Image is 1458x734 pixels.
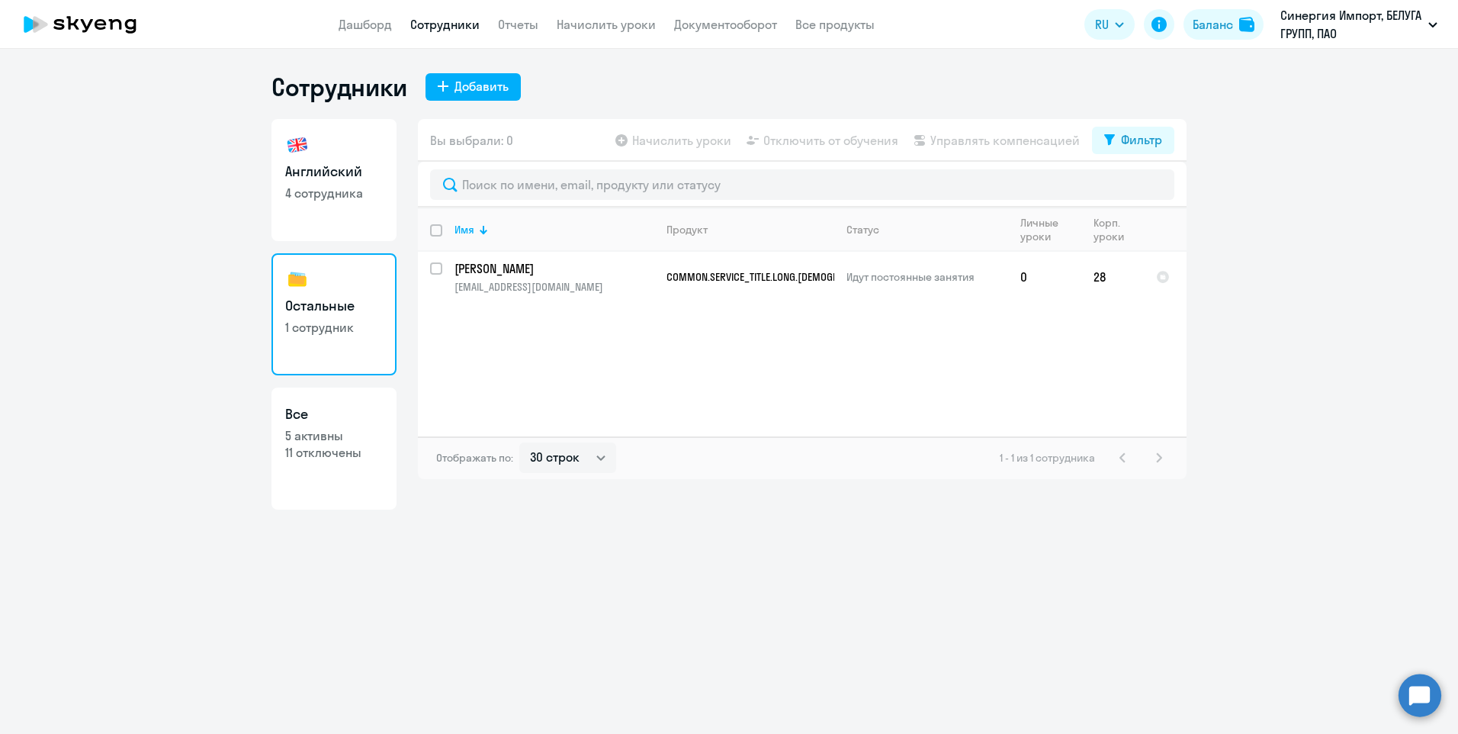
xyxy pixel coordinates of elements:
[1273,6,1445,43] button: Синергия Импорт, БЕЛУГА ГРУПП, ПАО
[1000,451,1095,465] span: 1 - 1 из 1 сотрудника
[285,185,383,201] p: 4 сотрудника
[285,427,383,444] p: 5 активны
[1093,216,1143,243] div: Корп. уроки
[1020,216,1067,243] div: Личные уроки
[846,223,1007,237] div: Статус
[285,444,383,461] p: 11 отключены
[271,119,397,241] a: Английский4 сотрудника
[454,260,654,277] p: [PERSON_NAME]
[454,223,654,237] div: Имя
[436,451,513,465] span: Отображать по:
[285,296,383,316] h3: Остальные
[454,223,474,237] div: Имя
[285,133,310,157] img: english
[285,404,383,424] h3: Все
[1183,9,1264,40] button: Балансbalance
[285,162,383,182] h3: Английский
[285,319,383,336] p: 1 сотрудник
[454,260,654,294] a: [PERSON_NAME][EMAIL_ADDRESS][DOMAIN_NAME]
[1020,216,1081,243] div: Личные уроки
[1008,252,1081,302] td: 0
[1092,127,1174,154] button: Фильтр
[271,388,397,510] a: Все5 активны11 отключены
[454,280,654,294] p: [EMAIL_ADDRESS][DOMAIN_NAME]
[271,253,397,375] a: Остальные1 сотрудник
[1095,15,1109,34] span: RU
[846,223,879,237] div: Статус
[666,270,894,284] span: COMMON.SERVICE_TITLE.LONG.[DEMOGRAPHIC_DATA]
[1081,252,1144,302] td: 28
[795,17,875,32] a: Все продукты
[1084,9,1135,40] button: RU
[1193,15,1233,34] div: Баланс
[1093,216,1129,243] div: Корп. уроки
[454,77,509,95] div: Добавить
[430,169,1174,200] input: Поиск по имени, email, продукту или статусу
[557,17,656,32] a: Начислить уроки
[846,270,1007,284] p: Идут постоянные занятия
[410,17,480,32] a: Сотрудники
[666,223,833,237] div: Продукт
[666,223,708,237] div: Продукт
[285,267,310,291] img: others
[674,17,777,32] a: Документооборот
[1280,6,1422,43] p: Синергия Импорт, БЕЛУГА ГРУПП, ПАО
[271,72,407,102] h1: Сотрудники
[1121,130,1162,149] div: Фильтр
[426,73,521,101] button: Добавить
[498,17,538,32] a: Отчеты
[339,17,392,32] a: Дашборд
[1239,17,1254,32] img: balance
[430,131,513,150] span: Вы выбрали: 0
